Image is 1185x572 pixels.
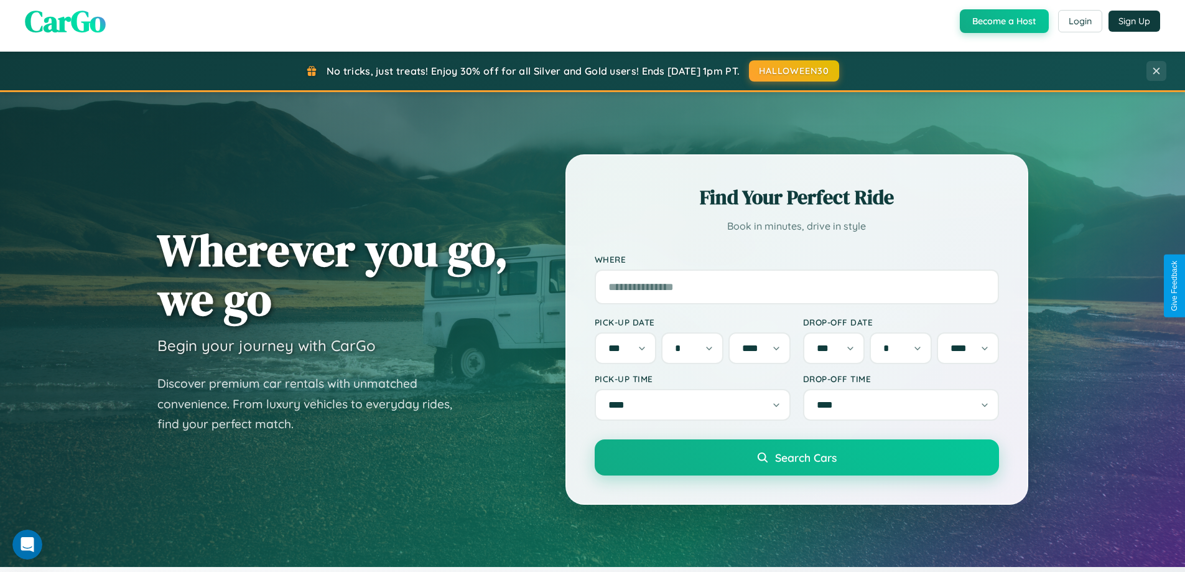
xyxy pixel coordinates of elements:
label: Drop-off Date [803,317,999,327]
label: Drop-off Time [803,373,999,384]
span: CarGo [25,1,106,42]
button: Become a Host [960,9,1049,33]
button: HALLOWEEN30 [749,60,839,82]
button: Sign Up [1108,11,1160,32]
p: Discover premium car rentals with unmatched convenience. From luxury vehicles to everyday rides, ... [157,373,468,434]
iframe: Intercom live chat [12,530,42,560]
h3: Begin your journey with CarGo [157,336,376,355]
label: Pick-up Time [595,373,791,384]
label: Pick-up Date [595,317,791,327]
span: No tricks, just treats! Enjoy 30% off for all Silver and Gold users! Ends [DATE] 1pm PT. [327,65,740,77]
h2: Find Your Perfect Ride [595,184,999,211]
div: Give Feedback [1170,261,1179,311]
span: Search Cars [775,451,837,464]
label: Where [595,254,999,265]
p: Book in minutes, drive in style [595,217,999,235]
h1: Wherever you go, we go [157,225,508,324]
button: Search Cars [595,439,999,476]
button: Login [1058,10,1102,32]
